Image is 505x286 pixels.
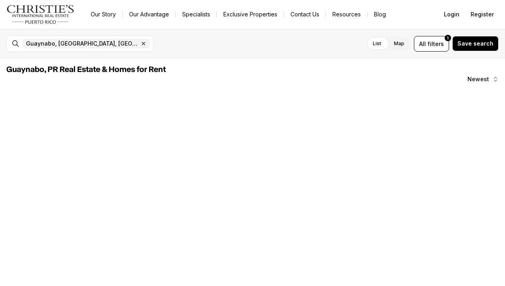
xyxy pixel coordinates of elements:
img: logo [6,5,75,24]
label: Map [388,36,411,51]
label: List [366,36,388,51]
button: Newest [463,71,503,87]
span: Newest [467,76,489,82]
button: Register [466,6,499,22]
span: Register [471,11,494,18]
span: Guaynabo, PR Real Estate & Homes for Rent [6,66,166,74]
button: Save search [452,36,499,51]
a: Exclusive Properties [217,9,284,20]
button: Login [439,6,464,22]
a: Blog [368,9,392,20]
button: Contact Us [284,9,326,20]
a: Specialists [176,9,217,20]
a: Our Story [84,9,122,20]
span: All [419,40,426,48]
span: Login [444,11,459,18]
span: Save search [457,40,493,47]
button: Allfilters1 [414,36,449,52]
span: 1 [447,35,449,41]
span: filters [427,40,444,48]
span: Guaynabo, [GEOGRAPHIC_DATA], [GEOGRAPHIC_DATA] [26,40,139,47]
a: Resources [326,9,367,20]
a: Our Advantage [123,9,175,20]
